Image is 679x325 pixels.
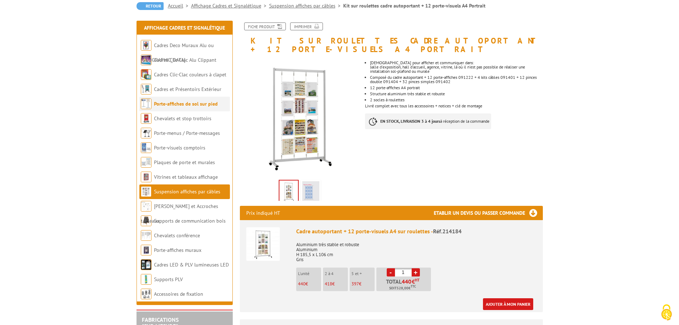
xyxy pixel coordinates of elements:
[658,304,675,321] img: Cookies (fenêtre modale)
[141,289,151,299] img: Accessoires de fixation
[141,42,214,63] a: Cadres Deco Muraux Alu ou [GEOGRAPHIC_DATA]
[343,2,485,9] li: Kit sur roulettes cadre autoportant + 12 porte-visuels A4 Portrait
[144,25,225,31] a: Affichage Cadres et Signalétique
[298,281,305,287] span: 440
[141,113,151,124] img: Chevalets et stop trottoirs
[141,274,151,285] img: Supports PLV
[154,115,211,122] a: Chevalets et stop trottoirs
[154,159,215,166] a: Plaques de porte et murales
[154,101,218,107] a: Porte-affiches de sol sur pied
[433,228,462,235] span: Réf.214184
[411,284,416,288] sup: TTC
[141,186,151,197] img: Suspension affiches par câbles
[412,279,415,284] span: €
[141,259,151,270] img: Cadres LED & PLV lumineuses LED
[434,206,543,220] h3: Etablir un devis ou passer commande
[351,281,359,287] span: 397
[298,271,321,276] p: L'unité
[154,130,220,136] a: Porte-menus / Porte-messages
[141,230,151,241] img: Chevalets conférence
[370,75,542,84] li: Composé du cadre autoportant + 12 porte-affiches 091222 + 4 kits câbles 091401 + 12 pinces double...
[325,281,348,286] p: €
[141,203,218,224] a: [PERSON_NAME] et Accroches tableaux
[137,2,164,10] a: Retour
[325,281,332,287] span: 418
[246,227,280,261] img: Cadre autoportant + 12 porte-visuels A4 sur roulettes
[154,57,216,63] a: Cadres Clic-Clac Alu Clippant
[141,245,151,255] img: Porte-affiches muraux
[302,181,319,203] img: cadre_autoportant_12_porte-visuels_a4_roulettes_214184.jpg
[370,86,542,90] li: 12 porte-affiches A4 portrait
[141,128,151,138] img: Porte-menus / Porte-messages
[290,22,323,30] a: Imprimer
[154,247,201,253] a: Porte-affiches muraux
[370,92,542,96] li: Structure aluminium très stable et robuste
[370,98,542,102] li: 2 socles à roulettes
[244,22,286,30] a: Fiche produit
[154,218,226,224] a: Supports de communication bois
[154,188,220,195] a: Suspension affiches par câbles
[387,268,395,276] a: -
[168,2,191,9] a: Accueil
[154,71,226,78] a: Cadres Clic-Clac couleurs à clapet
[365,54,548,136] div: Livré complet avec tous les accessoires + notices + clé de montage
[389,285,416,291] span: Soit €
[154,291,203,297] a: Accessoires de fixation
[141,142,151,153] img: Porte-visuels comptoirs
[191,2,269,9] a: Affichage Cadres et Signalétique
[269,2,343,9] a: Suspension affiches par câbles
[141,84,151,95] img: Cadres et Présentoirs Extérieur
[412,268,420,276] a: +
[154,174,218,180] a: Vitrines et tableaux affichage
[154,232,200,239] a: Chevalets conférence
[365,113,491,129] p: à réception de la commande
[235,22,548,54] h1: Kit sur roulettes cadre autoportant + 12 porte-visuels A4 Portrait
[296,227,536,235] div: Cadre autoportant + 12 porte-visuels A4 sur roulettes -
[154,276,183,283] a: Supports PLV
[325,271,348,276] p: 2 à 4
[397,285,408,291] span: 528,00
[240,57,360,177] img: kit_sur_roulettes_cadre_autoportant_new_214184.jpg
[141,172,151,182] img: Vitrines et tableaux affichage
[654,301,679,325] button: Cookies (fenêtre modale)
[351,271,375,276] p: 5 et +
[141,69,151,80] img: Cadres Clic-Clac couleurs à clapet
[154,261,229,268] a: Cadres LED & PLV lumineuses LED
[378,279,431,291] p: Total
[415,278,420,283] sup: HT
[380,118,440,124] strong: EN STOCK, LIVRAISON 3 à 4 jours
[246,206,280,220] p: Prix indiqué HT
[154,144,205,151] a: Porte-visuels comptoirs
[141,157,151,168] img: Plaques de porte et murales
[141,40,151,51] img: Cadres Deco Muraux Alu ou Bois
[141,98,151,109] img: Porte-affiches de sol sur pied
[279,181,298,203] img: kit_sur_roulettes_cadre_autoportant_new_214184.jpg
[296,237,536,262] p: Aluminium très stable et robuste Aluminium H 185,5 x L 106 cm Gris
[154,86,221,92] a: Cadres et Présentoirs Extérieur
[351,281,375,286] p: €
[298,281,321,286] p: €
[402,279,412,284] span: 440
[370,61,542,73] li: [DEMOGRAPHIC_DATA] pour afficher et communiquer dans: salle d'exposition, hall d'accueil, agence,...
[141,201,151,212] img: Cimaises et Accroches tableaux
[483,298,533,310] a: Ajouter à mon panier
